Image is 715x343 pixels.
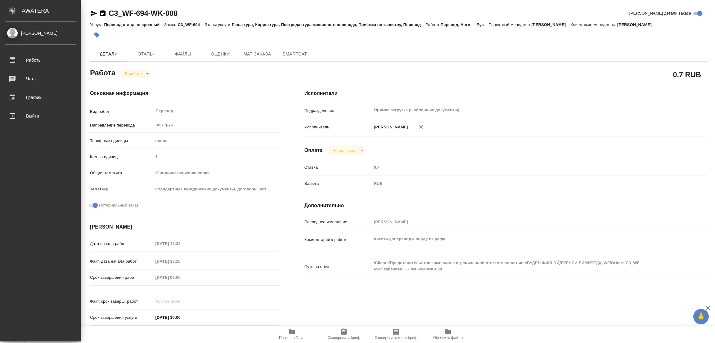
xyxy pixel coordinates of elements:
[153,152,280,161] input: Пустое поле
[120,69,151,78] div: В работе
[90,109,153,115] p: Вид работ
[164,22,178,27] p: Заказ:
[153,184,280,194] div: Стандартные юридические документы, договоры, уставы
[232,22,425,27] p: Редактура, Корректура, Постредактура машинного перевода, Приёмка по качеству, Перевод
[90,223,280,231] h4: [PERSON_NAME]
[372,163,675,172] input: Пустое поле
[5,93,76,102] div: График
[304,124,372,130] p: Исполнитель
[280,50,310,58] span: SmartCat
[90,186,153,192] p: Тематика
[90,90,280,97] h4: Основная информация
[94,50,124,58] span: Детали
[304,90,708,97] h4: Исполнители
[90,241,153,247] p: Дата начала работ
[5,111,76,121] div: Выйти
[131,50,161,58] span: Этапы
[279,336,304,340] span: Папка на Drive
[414,120,428,134] button: Удалить исполнителя
[153,168,280,178] div: Юридическая/Финансовая
[5,30,76,37] div: [PERSON_NAME]
[2,52,79,68] a: Работы
[178,22,205,27] p: C3_WF-694
[205,50,235,58] span: Оценки
[617,22,656,27] p: [PERSON_NAME]
[123,71,144,76] button: В работе
[153,136,280,146] div: слово
[5,74,76,83] div: Чаты
[90,22,104,27] p: Услуга
[168,50,198,58] span: Файлы
[5,56,76,65] div: Работы
[99,10,106,17] button: Скопировать ссылку
[153,273,208,282] input: Пустое поле
[372,217,675,226] input: Пустое поле
[90,28,104,42] button: Добавить тэг
[372,258,675,274] textarea: /Clients/Представительство компании с ограниченной ответственностью «ВУДЕН ФИШ ЭЙДЖЕНСИ ЛИМИТЕД»_...
[696,310,706,323] span: 🙏
[2,90,79,105] a: График
[90,138,153,144] p: Тарифные единицы
[318,326,370,343] button: Скопировать бриф
[629,10,691,16] span: [PERSON_NAME] детали заказа
[90,10,97,17] button: Скопировать ссылку для ЯМессенджера
[304,147,323,154] h4: Оплата
[425,22,441,27] p: Работа
[331,148,358,153] button: Не оплачена
[372,234,675,244] textarea: внести доперевод к ворду из рефа
[90,298,153,305] p: Факт. срок заверш. работ
[327,336,360,340] span: Скопировать бриф
[109,9,178,17] a: C3_WF-694-WK-008
[153,297,208,306] input: Пустое поле
[327,146,366,155] div: В работе
[90,154,153,160] p: Кол-во единиц
[304,219,372,225] p: Последнее изменение
[304,164,372,171] p: Ставка
[90,122,153,128] p: Направление перевода
[488,22,531,27] p: Проектный менеджер
[90,274,153,281] p: Срок завершения работ
[243,50,272,58] span: Чат заказа
[2,71,79,87] a: Чаты
[304,237,372,243] p: Комментарий к работе
[266,326,318,343] button: Папка на Drive
[153,239,208,248] input: Пустое поле
[90,314,153,321] p: Срок завершения услуги
[90,170,153,176] p: Общая тематика
[205,22,232,27] p: Этапы услуги
[304,108,372,114] p: Подразделение
[441,22,488,27] p: Перевод, Англ → Рус
[2,108,79,124] a: Выйти
[90,258,153,265] p: Факт. дата начала работ
[104,22,164,27] p: Перевод станд. несрочный
[90,67,115,78] h2: Работа
[422,326,474,343] button: Обновить файлы
[153,257,208,266] input: Пустое поле
[304,264,372,270] p: Путь на drive
[153,313,208,322] input: ✎ Введи что-нибудь
[693,309,709,324] button: 🙏
[531,22,570,27] p: [PERSON_NAME]
[99,202,138,208] span: Нотариальный заказ
[304,202,708,209] h4: Дополнительно
[22,5,81,17] div: AWATERA
[372,178,675,189] div: RUB
[433,336,463,340] span: Обновить файлы
[673,69,701,80] h2: 0.7 RUB
[570,22,617,27] p: Клиентские менеджеры
[372,124,408,130] p: [PERSON_NAME]
[375,336,417,340] span: Скопировать мини-бриф
[304,180,372,187] p: Валюта
[370,326,422,343] button: Скопировать мини-бриф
